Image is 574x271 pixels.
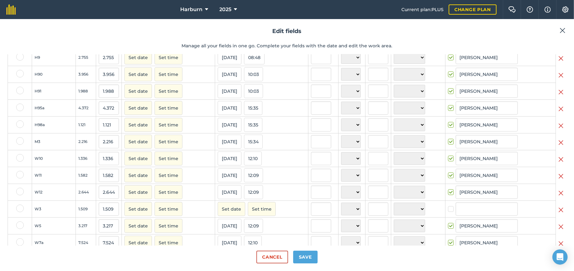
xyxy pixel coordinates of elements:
[32,83,76,100] td: H91
[124,219,152,233] button: Set date
[6,4,16,15] img: fieldmargin Logo
[220,6,232,13] span: 2025
[558,139,564,146] img: svg+xml;base64,PHN2ZyB4bWxucz0iaHR0cDovL3d3dy53My5vcmcvMjAwMC9zdmciIHdpZHRoPSIyMiIgaGVpZ2h0PSIzMC...
[124,118,152,132] button: Set date
[558,88,564,96] img: svg+xml;base64,PHN2ZyB4bWxucz0iaHR0cDovL3d3dy53My5vcmcvMjAwMC9zdmciIHdpZHRoPSIyMiIgaGVpZ2h0PSIzMC...
[244,185,263,199] button: 12:09
[558,240,564,247] img: svg+xml;base64,PHN2ZyB4bWxucz0iaHR0cDovL3d3dy53My5vcmcvMjAwMC9zdmciIHdpZHRoPSIyMiIgaGVpZ2h0PSIzMC...
[218,118,241,132] button: [DATE]
[155,101,182,115] button: Set time
[558,206,564,214] img: svg+xml;base64,PHN2ZyB4bWxucz0iaHR0cDovL3d3dy53My5vcmcvMjAwMC9zdmciIHdpZHRoPSIyMiIgaGVpZ2h0PSIzMC...
[244,84,263,98] button: 10:03
[218,168,241,182] button: [DATE]
[155,236,182,250] button: Set time
[124,135,152,149] button: Set date
[558,189,564,197] img: svg+xml;base64,PHN2ZyB4bWxucz0iaHR0cDovL3d3dy53My5vcmcvMjAwMC9zdmciIHdpZHRoPSIyMiIgaGVpZ2h0PSIzMC...
[76,83,96,100] td: 1.988
[155,118,182,132] button: Set time
[124,168,152,182] button: Set date
[401,6,444,13] span: Current plan : PLUS
[155,135,182,149] button: Set time
[558,105,564,113] img: svg+xml;base64,PHN2ZyB4bWxucz0iaHR0cDovL3d3dy53My5vcmcvMjAwMC9zdmciIHdpZHRoPSIyMiIgaGVpZ2h0PSIzMC...
[32,100,76,117] td: H95a
[155,202,182,216] button: Set time
[124,152,152,166] button: Set date
[8,27,566,36] h2: Edit fields
[32,167,76,184] td: W11
[449,4,497,15] a: Change plan
[526,6,534,13] img: A question mark icon
[244,152,262,166] button: 12:10
[218,202,245,216] button: Set date
[244,135,263,149] button: 15:34
[32,218,76,234] td: W5
[558,55,564,62] img: svg+xml;base64,PHN2ZyB4bWxucz0iaHR0cDovL3d3dy53My5vcmcvMjAwMC9zdmciIHdpZHRoPSIyMiIgaGVpZ2h0PSIzMC...
[248,202,276,216] button: Set time
[76,49,96,66] td: 2.755
[558,122,564,130] img: svg+xml;base64,PHN2ZyB4bWxucz0iaHR0cDovL3d3dy53My5vcmcvMjAwMC9zdmciIHdpZHRoPSIyMiIgaGVpZ2h0PSIzMC...
[155,51,182,64] button: Set time
[76,133,96,150] td: 2.216
[32,117,76,133] td: H98a
[218,152,241,166] button: [DATE]
[244,118,262,132] button: 15:35
[32,66,76,83] td: H90
[544,6,551,13] img: svg+xml;base64,PHN2ZyB4bWxucz0iaHR0cDovL3d3dy53My5vcmcvMjAwMC9zdmciIHdpZHRoPSIxNyIgaGVpZ2h0PSIxNy...
[124,236,152,250] button: Set date
[218,67,241,81] button: [DATE]
[508,6,516,13] img: Two speech bubbles overlapping with the left bubble in the forefront
[218,185,241,199] button: [DATE]
[124,185,152,199] button: Set date
[180,6,202,13] span: Harburn
[244,236,262,250] button: 12:10
[218,101,241,115] button: [DATE]
[76,167,96,184] td: 1.582
[32,184,76,201] td: W12
[76,218,96,234] td: 3.217
[124,84,152,98] button: Set date
[155,84,182,98] button: Set time
[155,67,182,81] button: Set time
[76,66,96,83] td: 3.956
[558,156,564,163] img: svg+xml;base64,PHN2ZyB4bWxucz0iaHR0cDovL3d3dy53My5vcmcvMjAwMC9zdmciIHdpZHRoPSIyMiIgaGVpZ2h0PSIzMC...
[244,51,265,64] button: 08:48
[32,234,76,251] td: W7a
[155,185,182,199] button: Set time
[124,51,152,64] button: Set date
[218,219,241,233] button: [DATE]
[155,168,182,182] button: Set time
[76,100,96,117] td: 4.372
[32,133,76,150] td: M3
[562,6,569,13] img: A cog icon
[124,67,152,81] button: Set date
[218,135,241,149] button: [DATE]
[76,234,96,251] td: 7.524
[8,42,566,49] p: Manage all your fields in one go. Complete your fields with the date and edit the work area.
[32,201,76,218] td: W3
[244,168,263,182] button: 12:09
[32,49,76,66] td: H9
[124,101,152,115] button: Set date
[218,236,241,250] button: [DATE]
[558,223,564,231] img: svg+xml;base64,PHN2ZyB4bWxucz0iaHR0cDovL3d3dy53My5vcmcvMjAwMC9zdmciIHdpZHRoPSIyMiIgaGVpZ2h0PSIzMC...
[76,201,96,218] td: 1.509
[552,249,568,265] div: Open Intercom Messenger
[155,152,182,166] button: Set time
[560,27,565,34] img: svg+xml;base64,PHN2ZyB4bWxucz0iaHR0cDovL3d3dy53My5vcmcvMjAwMC9zdmciIHdpZHRoPSIyMiIgaGVpZ2h0PSIzMC...
[218,51,241,64] button: [DATE]
[76,184,96,201] td: 2.644
[244,219,263,233] button: 12:09
[244,101,262,115] button: 15:35
[256,251,288,263] button: Cancel
[244,67,263,81] button: 10:03
[558,71,564,79] img: svg+xml;base64,PHN2ZyB4bWxucz0iaHR0cDovL3d3dy53My5vcmcvMjAwMC9zdmciIHdpZHRoPSIyMiIgaGVpZ2h0PSIzMC...
[76,150,96,167] td: 1.336
[76,117,96,133] td: 1.121
[558,173,564,180] img: svg+xml;base64,PHN2ZyB4bWxucz0iaHR0cDovL3d3dy53My5vcmcvMjAwMC9zdmciIHdpZHRoPSIyMiIgaGVpZ2h0PSIzMC...
[293,251,318,263] button: Save
[32,150,76,167] td: W10
[124,202,152,216] button: Set date
[155,219,182,233] button: Set time
[218,84,241,98] button: [DATE]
